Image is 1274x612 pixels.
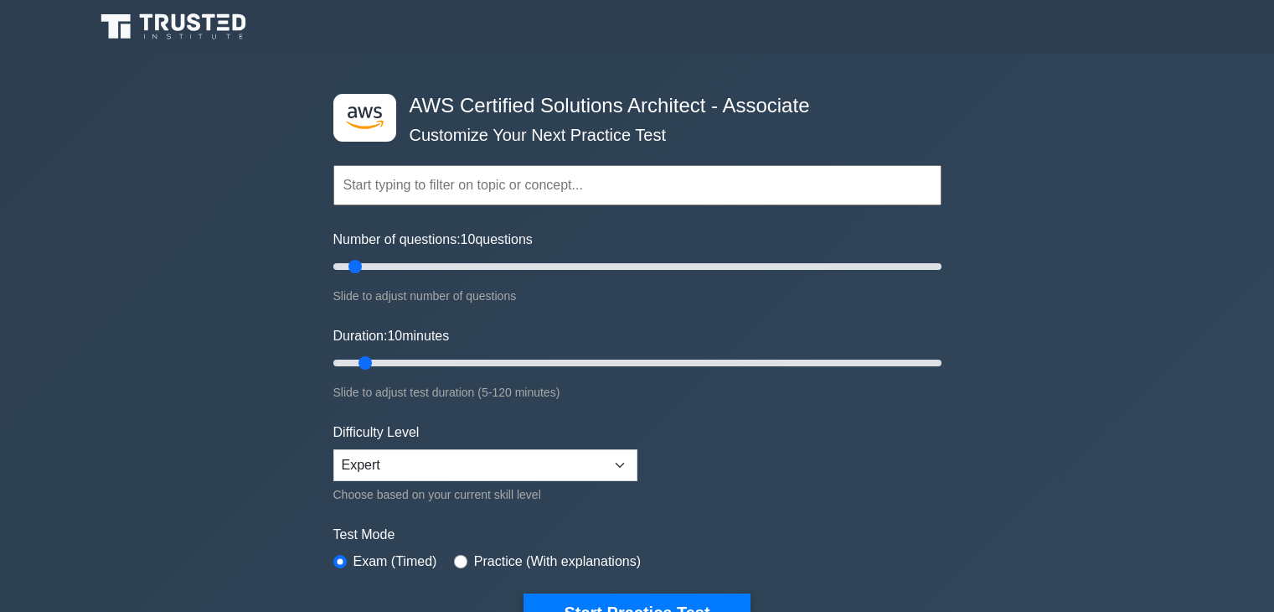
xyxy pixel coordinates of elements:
[333,485,637,505] div: Choose based on your current skill level
[333,382,941,402] div: Slide to adjust test duration (5-120 minutes)
[461,232,476,246] span: 10
[333,525,941,545] label: Test Mode
[333,165,941,205] input: Start typing to filter on topic or concept...
[403,94,859,118] h4: AWS Certified Solutions Architect - Associate
[333,423,420,443] label: Difficulty Level
[474,552,641,572] label: Practice (With explanations)
[333,230,533,250] label: Number of questions: questions
[333,326,450,346] label: Duration: minutes
[387,329,402,343] span: 10
[333,286,941,306] div: Slide to adjust number of questions
[353,552,437,572] label: Exam (Timed)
